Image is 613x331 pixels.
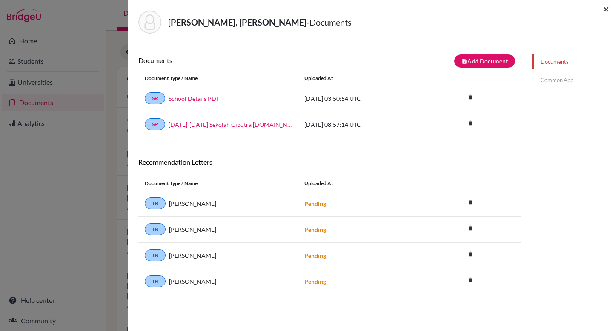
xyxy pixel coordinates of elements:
a: SP [145,118,165,130]
strong: Pending [304,278,326,285]
a: [DATE]-[DATE] Sekolah Ciputra [DOMAIN_NAME]_wide [169,120,292,129]
a: delete [464,118,477,129]
i: delete [464,91,477,103]
strong: [PERSON_NAME], [PERSON_NAME] [168,17,306,27]
i: delete [464,248,477,260]
i: delete [464,196,477,208]
a: delete [464,249,477,260]
div: [DATE] 03:50:54 UTC [298,94,426,103]
button: note_addAdd Document [454,54,515,68]
div: [DATE] 08:57:14 UTC [298,120,426,129]
span: [PERSON_NAME] [169,251,216,260]
a: School Details PDF [169,94,220,103]
a: TR [145,223,166,235]
strong: Pending [304,200,326,207]
a: TR [145,197,166,209]
div: Document Type / Name [138,180,298,187]
span: × [603,3,609,15]
a: Common App [532,73,613,88]
a: SR [145,92,165,104]
a: Documents [532,54,613,69]
div: Document Type / Name [138,74,298,82]
a: delete [464,275,477,286]
a: TR [145,275,166,287]
strong: Pending [304,252,326,259]
strong: Pending [304,226,326,233]
span: [PERSON_NAME] [169,225,216,234]
i: delete [464,274,477,286]
i: delete [464,117,477,129]
i: note_add [461,58,467,64]
div: Uploaded at [298,180,426,187]
div: Uploaded at [298,74,426,82]
span: [PERSON_NAME] [169,277,216,286]
i: delete [464,222,477,234]
h6: Documents [138,56,330,64]
a: delete [464,197,477,208]
a: delete [464,92,477,103]
span: [PERSON_NAME] [169,199,216,208]
h6: Recommendation Letters [138,158,521,166]
a: delete [464,223,477,234]
a: TR [145,249,166,261]
span: - Documents [306,17,352,27]
button: Close [603,4,609,14]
